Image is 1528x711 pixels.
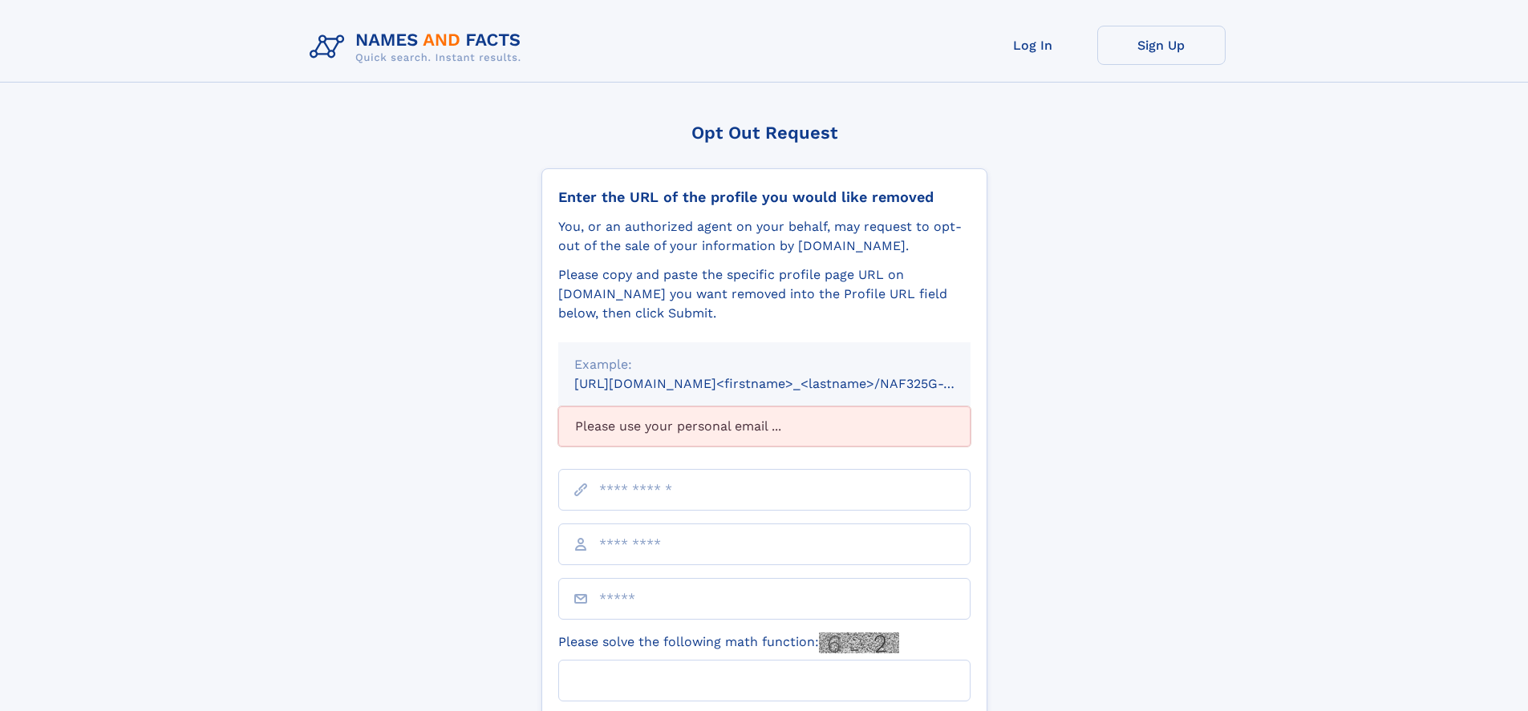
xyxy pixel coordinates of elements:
label: Please solve the following math function: [558,632,899,653]
div: Opt Out Request [541,123,987,143]
div: Enter the URL of the profile you would like removed [558,188,971,206]
div: Please copy and paste the specific profile page URL on [DOMAIN_NAME] you want removed into the Pr... [558,265,971,323]
small: [URL][DOMAIN_NAME]<firstname>_<lastname>/NAF325G-xxxxxxxx [574,376,1001,391]
a: Sign Up [1097,26,1226,65]
div: Example: [574,355,954,374]
div: Please use your personal email ... [558,406,971,446]
a: Log In [969,26,1097,65]
div: You, or an authorized agent on your behalf, may request to opt-out of the sale of your informatio... [558,217,971,256]
img: Logo Names and Facts [303,26,534,69]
